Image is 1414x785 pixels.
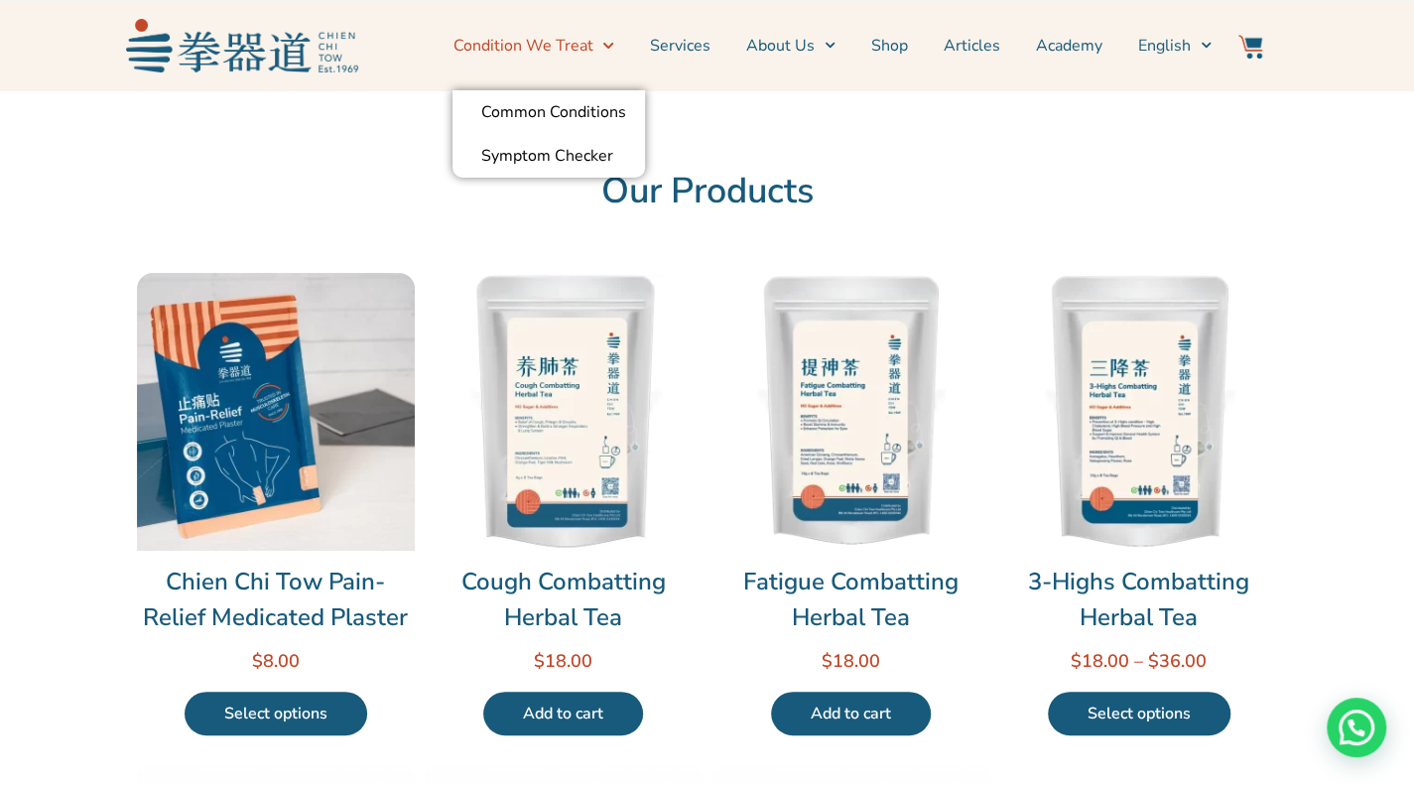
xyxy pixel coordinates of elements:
[1138,34,1191,58] span: English
[185,692,367,735] a: Select options for “Chien Chi Tow Pain-Relief Medicated Plaster”
[137,273,415,551] img: Chien Chi Tow Pain-Relief Medicated Plaster
[712,273,990,551] img: Fatigue Combatting Herbal Tea
[1148,649,1207,673] bdi: 36.00
[746,21,836,70] a: About Us
[944,21,1000,70] a: Articles
[452,90,645,178] ul: Condition We Treat
[1134,649,1143,673] span: –
[650,21,710,70] a: Services
[483,692,643,735] a: Add to cart: “Cough Combatting Herbal Tea”
[1000,273,1278,551] img: 3-Highs Combatting Herbal Tea
[822,649,880,673] bdi: 18.00
[1148,649,1159,673] span: $
[452,134,645,178] a: Symptom Checker
[1048,692,1230,735] a: Select options for “3-Highs Combatting Herbal Tea”
[452,90,645,134] a: Common Conditions
[1036,21,1102,70] a: Academy
[771,692,931,735] a: Add to cart: “Fatigue Combatting Herbal Tea”
[1071,649,1082,673] span: $
[822,649,833,673] span: $
[1327,698,1386,757] div: Need help? WhatsApp contact
[871,21,908,70] a: Shop
[252,649,263,673] span: $
[452,21,613,70] a: Condition We Treat
[1238,35,1262,59] img: Website Icon-03
[534,649,545,673] span: $
[712,564,990,635] a: Fatigue Combatting Herbal Tea
[1138,21,1212,70] a: Switch to English
[425,564,703,635] a: Cough Combatting Herbal Tea
[137,564,415,635] a: Chien Chi Tow Pain-Relief Medicated Plaster
[252,649,300,673] bdi: 8.00
[137,170,1278,213] h2: Our Products
[1071,649,1129,673] bdi: 18.00
[534,649,592,673] bdi: 18.00
[425,273,703,551] img: Cough Combatting Herbal Tea
[368,21,1212,70] nav: Menu
[1000,564,1278,635] a: 3-Highs Combatting Herbal Tea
